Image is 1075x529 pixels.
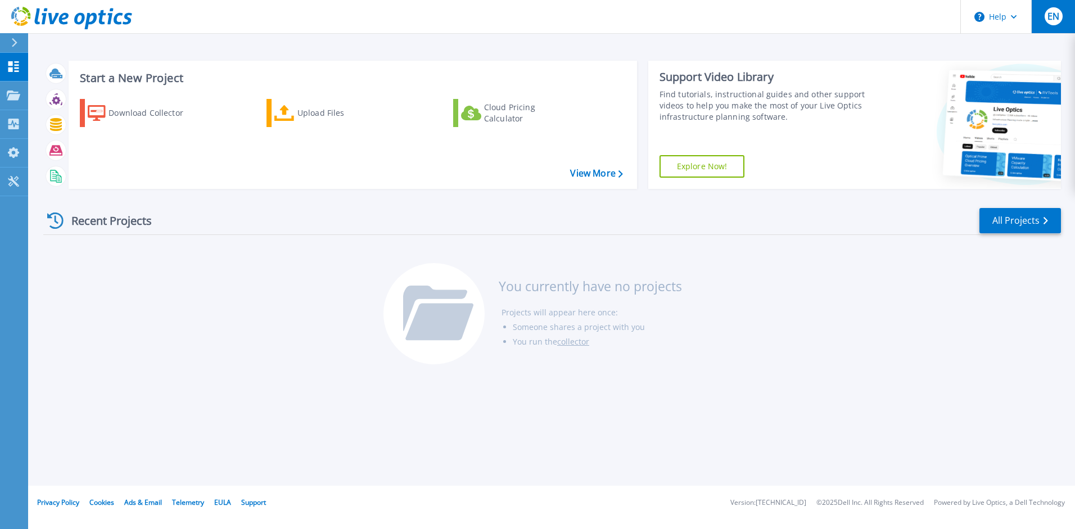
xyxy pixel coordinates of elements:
a: All Projects [979,208,1061,233]
a: Download Collector [80,99,205,127]
a: EULA [214,498,231,507]
li: © 2025 Dell Inc. All Rights Reserved [816,499,924,507]
a: collector [557,336,589,347]
li: Projects will appear here once: [502,305,682,320]
div: Download Collector [109,102,198,124]
div: Cloud Pricing Calculator [484,102,574,124]
a: Upload Files [267,99,392,127]
a: Cookies [89,498,114,507]
h3: You currently have no projects [499,280,682,292]
span: EN [1047,12,1059,21]
h3: Start a New Project [80,72,622,84]
a: Privacy Policy [37,498,79,507]
div: Recent Projects [43,207,167,234]
a: Explore Now! [660,155,745,178]
li: Version: [TECHNICAL_ID] [730,499,806,507]
a: Telemetry [172,498,204,507]
a: Cloud Pricing Calculator [453,99,579,127]
li: Someone shares a project with you [513,320,682,334]
div: Support Video Library [660,70,870,84]
li: You run the [513,334,682,349]
div: Upload Files [297,102,387,124]
div: Find tutorials, instructional guides and other support videos to help you make the most of your L... [660,89,870,123]
a: Ads & Email [124,498,162,507]
a: View More [570,168,622,179]
li: Powered by Live Optics, a Dell Technology [934,499,1065,507]
a: Support [241,498,266,507]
